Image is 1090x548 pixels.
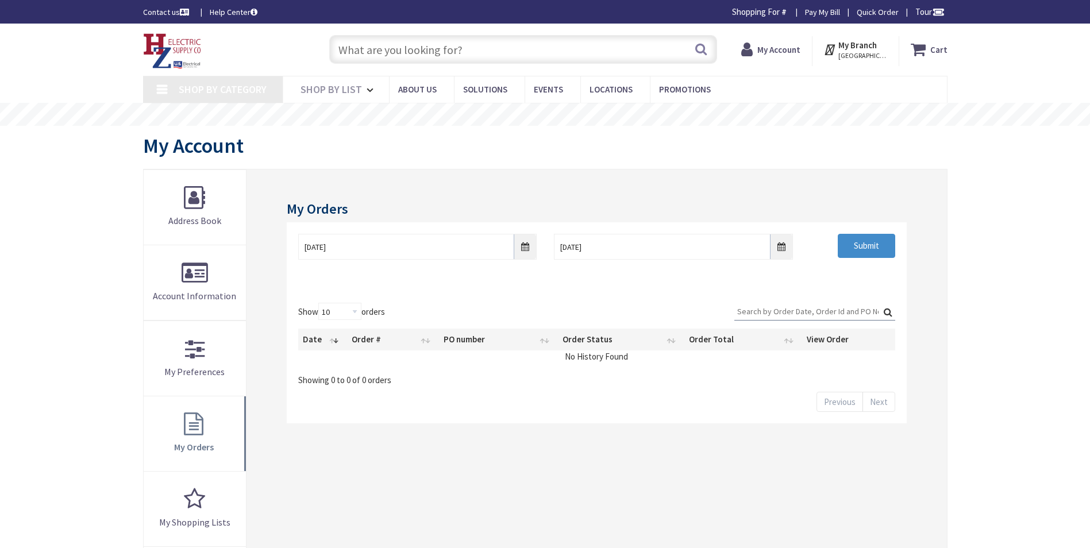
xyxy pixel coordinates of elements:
[179,83,267,96] span: Shop By Category
[838,51,887,60] span: [GEOGRAPHIC_DATA], [GEOGRAPHIC_DATA]
[159,516,230,528] span: My Shopping Lists
[911,39,948,60] a: Cart
[439,329,558,350] th: PO number: activate to sort column ascending
[558,329,685,350] th: Order Status: activate to sort column ascending
[862,392,895,412] a: Next
[287,202,906,217] h3: My Orders
[802,329,895,350] th: View Order
[741,39,800,60] a: My Account
[144,170,246,245] a: Address Book
[805,6,840,18] a: Pay My Bill
[298,350,895,362] td: No History Found
[298,366,895,386] div: Showing 0 to 0 of 0 orders
[659,84,711,95] span: Promotions
[144,396,246,471] a: My Orders
[732,6,780,17] span: Shopping For
[318,303,361,320] select: Showorders
[298,303,385,320] label: Show orders
[210,6,257,18] a: Help Center
[463,84,507,95] span: Solutions
[143,6,191,18] a: Contact us
[144,472,246,546] a: My Shopping Lists
[144,245,246,320] a: Account Information
[781,6,787,17] strong: #
[838,40,877,51] strong: My Branch
[734,303,895,321] label: Search:
[153,290,236,302] span: Account Information
[684,329,802,350] th: Order Total: activate to sort column ascending
[930,39,948,60] strong: Cart
[757,44,800,55] strong: My Account
[298,329,347,350] th: Date
[144,321,246,396] a: My Preferences
[838,234,895,258] input: Submit
[444,109,648,121] rs-layer: Free Same Day Pickup at 8 Locations
[590,84,633,95] span: Locations
[816,392,863,412] a: Previous
[347,329,439,350] th: Order #: activate to sort column ascending
[857,6,899,18] a: Quick Order
[168,215,221,226] span: Address Book
[734,303,895,320] input: Search:
[915,6,945,17] span: Tour
[823,39,887,60] div: My Branch [GEOGRAPHIC_DATA], [GEOGRAPHIC_DATA]
[143,133,244,159] span: My Account
[164,366,225,377] span: My Preferences
[398,84,437,95] span: About Us
[534,84,563,95] span: Events
[143,33,202,69] img: HZ Electric Supply
[301,83,362,96] span: Shop By List
[174,441,214,453] span: My Orders
[329,35,717,64] input: What are you looking for?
